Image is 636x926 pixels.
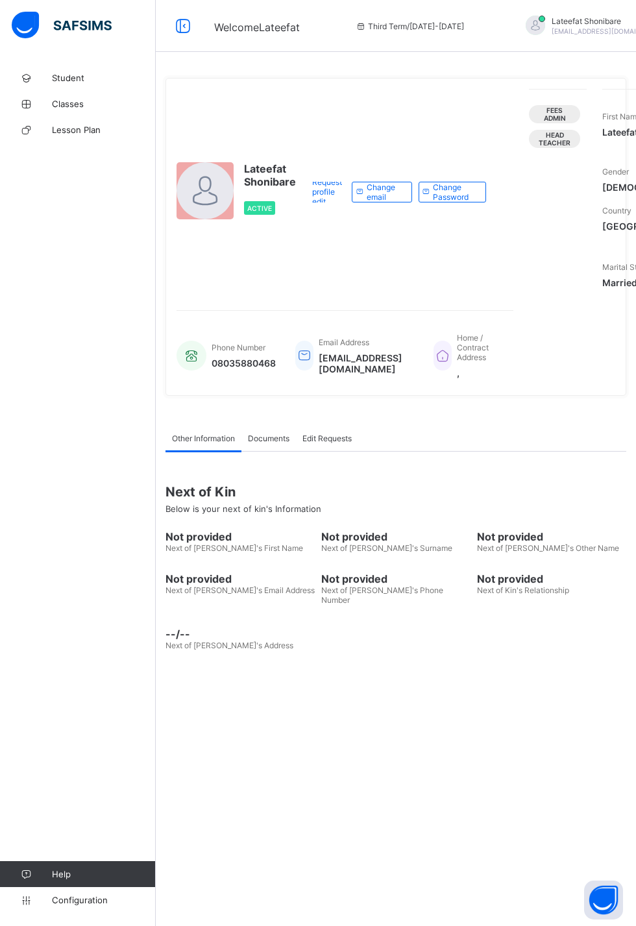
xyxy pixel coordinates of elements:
span: Not provided [477,530,626,543]
span: Not provided [477,572,626,585]
span: Next of [PERSON_NAME]'s Email Address [165,585,315,595]
span: Email Address [319,337,369,347]
span: , [457,367,500,378]
span: Welcome Lateefat [214,21,300,34]
span: Fees Admin [539,106,570,122]
span: Next of [PERSON_NAME]'s Address [165,640,293,650]
span: Next of [PERSON_NAME]'s Surname [321,543,452,553]
span: Next of Kin's Relationship [477,585,569,595]
span: Lesson Plan [52,125,156,135]
span: Help [52,869,155,879]
span: Country [602,206,631,215]
span: Home / Contract Address [457,333,489,362]
img: safsims [12,12,112,39]
span: [EMAIL_ADDRESS][DOMAIN_NAME] [319,352,414,374]
span: Configuration [52,895,155,905]
button: Open asap [584,881,623,920]
span: Not provided [165,572,315,585]
span: Below is your next of kin's Information [165,504,321,514]
span: Lateefat Shonibare [244,162,296,188]
span: Not provided [321,530,471,543]
span: Gender [602,167,629,177]
span: Student [52,73,156,83]
span: session/term information [355,21,464,31]
span: 08035880468 [212,358,276,369]
span: Next of [PERSON_NAME]'s First Name [165,543,303,553]
span: Other Information [172,433,235,443]
span: Request profile edit [312,177,342,206]
span: Not provided [165,530,315,543]
span: Next of [PERSON_NAME]'s Phone Number [321,585,443,605]
span: Active [247,204,272,212]
span: Classes [52,99,156,109]
span: Documents [248,433,289,443]
span: Phone Number [212,343,265,352]
span: --/-- [165,627,315,640]
span: Edit Requests [302,433,352,443]
span: Change email [367,182,402,202]
span: Not provided [321,572,471,585]
span: Head Teacher [539,131,570,147]
span: Change Password [433,182,476,202]
span: Next of Kin [165,484,626,500]
span: Next of [PERSON_NAME]'s Other Name [477,543,619,553]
